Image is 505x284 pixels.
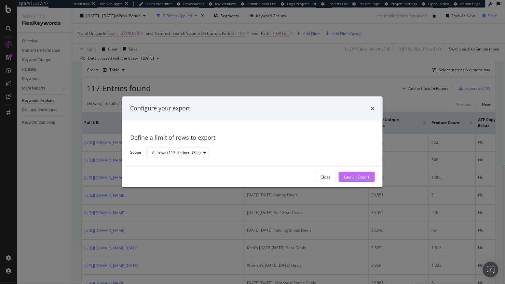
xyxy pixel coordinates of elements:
button: Close [315,172,336,182]
div: Close [321,174,331,180]
div: times [371,104,375,113]
div: All rows (117 distinct URLs) [152,151,201,155]
button: Launch Export [339,172,375,182]
div: Open Intercom Messenger [483,262,498,277]
div: Launch Export [344,174,370,180]
div: Configure your export [130,104,190,113]
label: Scope [130,150,141,157]
button: All rows (117 distinct URLs) [146,148,209,158]
div: Define a limit of rows to export [130,134,375,142]
div: modal [122,96,383,187]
